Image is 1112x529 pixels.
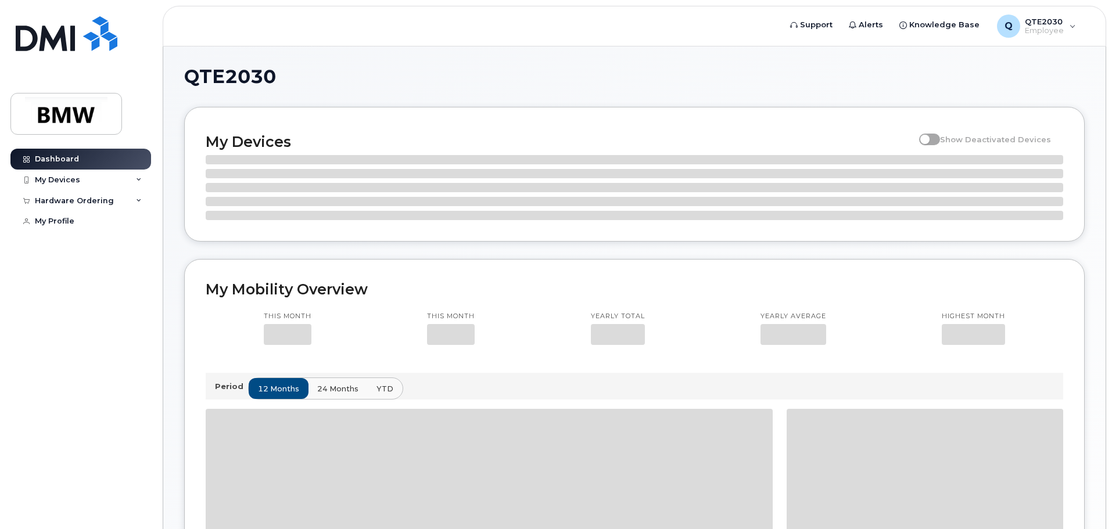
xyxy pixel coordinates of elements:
p: Yearly total [591,312,645,321]
span: 24 months [317,383,358,394]
h2: My Devices [206,133,913,150]
input: Show Deactivated Devices [919,128,928,138]
h2: My Mobility Overview [206,280,1063,298]
p: Yearly average [761,312,826,321]
span: YTD [376,383,393,394]
p: Period [215,381,248,392]
span: Show Deactivated Devices [940,135,1051,144]
span: QTE2030 [184,68,276,85]
p: This month [427,312,475,321]
p: Highest month [942,312,1005,321]
p: This month [264,312,311,321]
